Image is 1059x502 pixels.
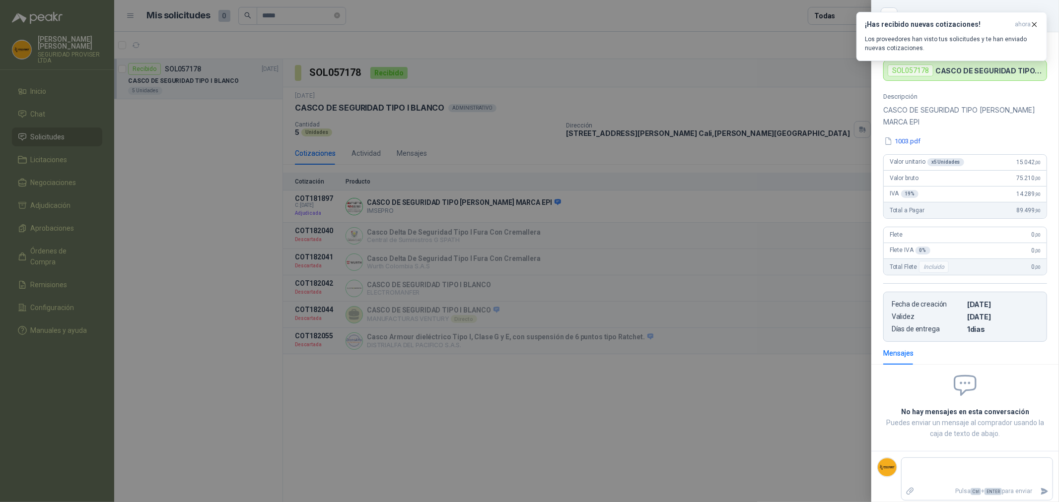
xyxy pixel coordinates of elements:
p: Días de entrega [892,325,963,333]
div: COT181897 [903,8,1047,24]
span: ,00 [1035,232,1041,238]
span: 14.289 [1016,190,1041,197]
div: SOL057178 [888,64,933,76]
span: Ctrl [971,488,981,495]
span: ,90 [1035,191,1041,197]
p: 1 dias [967,325,1039,333]
span: 0 [1032,231,1041,238]
span: 89.499 [1016,207,1041,214]
p: CASCO DE SEGURIDAD TIPO [PERSON_NAME] MARCA EPI [883,104,1047,128]
label: Adjuntar archivos [902,483,918,500]
span: ,00 [1035,248,1041,253]
p: [DATE] [967,313,1039,321]
span: 15.042 [1016,159,1041,166]
button: 1003.pdf [883,136,921,146]
p: Descripción [883,93,1047,100]
p: Validez [892,313,963,321]
span: 0 [1032,247,1041,254]
span: IVA [890,190,918,198]
div: Mensajes [883,348,914,359]
span: Valor unitario [890,158,964,166]
span: ,90 [1035,208,1041,213]
span: ENTER [985,488,1002,495]
p: Los proveedores han visto tus solicitudes y te han enviado nuevas cotizaciones. [865,35,1039,53]
p: Puedes enviar un mensaje al comprador usando la caja de texto de abajo. [883,417,1047,439]
h3: ¡Has recibido nuevas cotizaciones! [865,20,1011,29]
div: x 5 Unidades [927,158,964,166]
h2: No hay mensajes en esta conversación [883,406,1047,417]
span: 75.210 [1016,175,1041,182]
span: Total Flete [890,261,951,273]
div: 0 % [916,247,930,254]
span: Valor bruto [890,175,918,182]
button: Enviar [1036,483,1053,500]
span: ,00 [1035,176,1041,181]
p: Fecha de creación [892,300,963,309]
span: Flete [890,231,903,238]
span: 0 [1032,263,1041,270]
span: ,00 [1035,264,1041,270]
img: Company Logo [878,458,897,477]
span: ,00 [1035,160,1041,165]
div: Incluido [919,261,949,273]
button: ¡Has recibido nuevas cotizaciones!ahora Los proveedores han visto tus solicitudes y te han enviad... [856,12,1047,61]
p: [DATE] [967,300,1039,309]
span: Total a Pagar [890,207,924,214]
span: ahora [1015,20,1031,29]
p: Pulsa + para enviar [918,483,1037,500]
button: Close [883,10,895,22]
div: 19 % [901,190,919,198]
p: CASCO DE SEGURIDAD TIPO I BLANCO [935,66,1043,75]
span: Flete IVA [890,247,930,254]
